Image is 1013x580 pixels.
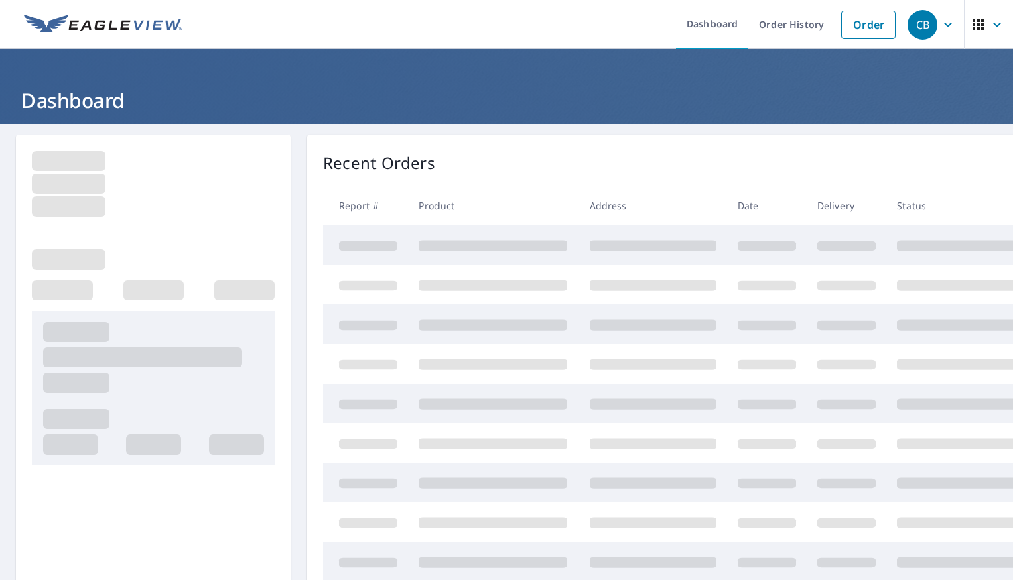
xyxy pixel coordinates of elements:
[579,186,727,225] th: Address
[16,86,997,114] h1: Dashboard
[807,186,886,225] th: Delivery
[323,186,408,225] th: Report #
[24,15,182,35] img: EV Logo
[408,186,578,225] th: Product
[908,10,937,40] div: CB
[727,186,807,225] th: Date
[323,151,435,175] p: Recent Orders
[841,11,896,39] a: Order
